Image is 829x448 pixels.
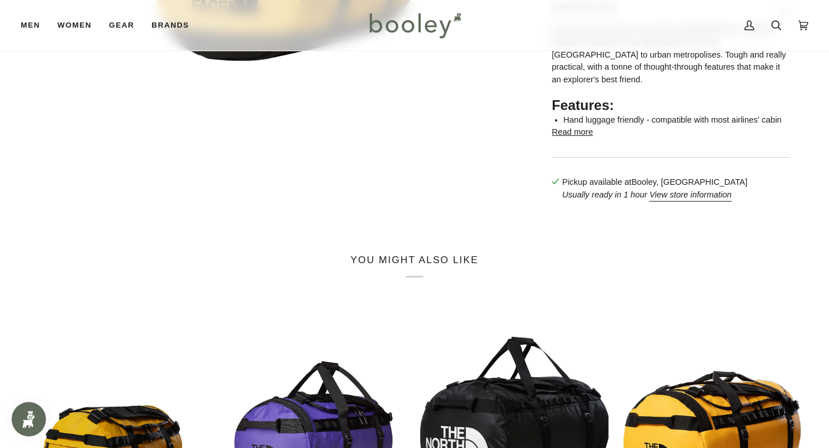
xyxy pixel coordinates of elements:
[109,20,134,31] span: Gear
[649,189,732,202] button: View store information
[21,20,40,31] span: Men
[564,114,790,127] li: Hand luggage friendly - compatible with most airlines' cabin
[151,20,189,31] span: Brands
[552,97,790,114] h2: Features:
[632,177,747,187] strong: Booley, [GEOGRAPHIC_DATA]
[562,176,748,189] p: Pickup available at
[58,20,92,31] span: Women
[21,254,808,278] h2: You might also like
[562,189,748,202] p: Usually ready in 1 hour
[364,9,465,42] img: Booley
[552,24,790,86] p: qIconic for good reason, the Base [GEOGRAPHIC_DATA] is trusted by travellers and adventurers from...
[12,402,46,436] iframe: Button to open loyalty program pop-up
[552,126,593,139] button: Read more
